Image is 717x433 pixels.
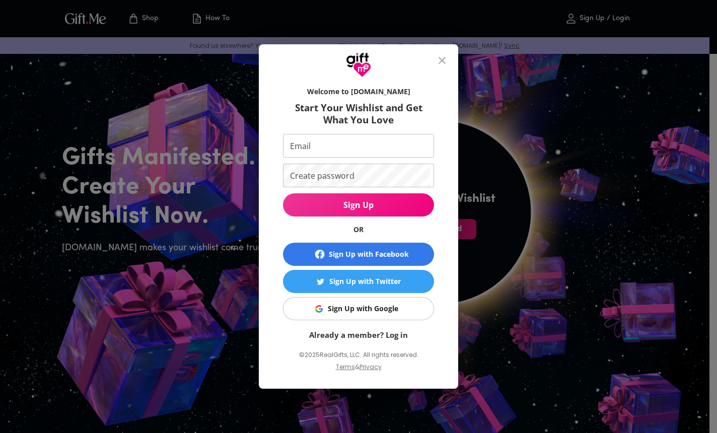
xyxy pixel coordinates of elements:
h6: OR [283,225,434,235]
button: Sign Up [283,193,434,216]
div: Sign Up with Google [328,303,398,314]
button: Sign Up with TwitterSign Up with Twitter [283,270,434,293]
div: Sign Up with Twitter [329,276,401,287]
img: GiftMe Logo [346,52,371,78]
div: Sign Up with Facebook [329,249,409,260]
button: Sign Up with Facebook [283,243,434,266]
a: Already a member? Log in [309,330,408,340]
h6: Start Your Wishlist and Get What You Love [283,102,434,126]
button: close [430,48,454,73]
a: Privacy [360,363,382,371]
h6: Welcome to [DOMAIN_NAME] [283,87,434,97]
p: & [355,362,360,381]
p: © 2025 RealGifts, LLC. All rights reserved. [283,348,434,362]
img: Sign Up with Google [315,305,323,313]
img: Sign Up with Twitter [317,278,324,285]
span: Sign Up [283,199,434,210]
button: Sign Up with GoogleSign Up with Google [283,297,434,320]
a: Terms [336,363,355,371]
